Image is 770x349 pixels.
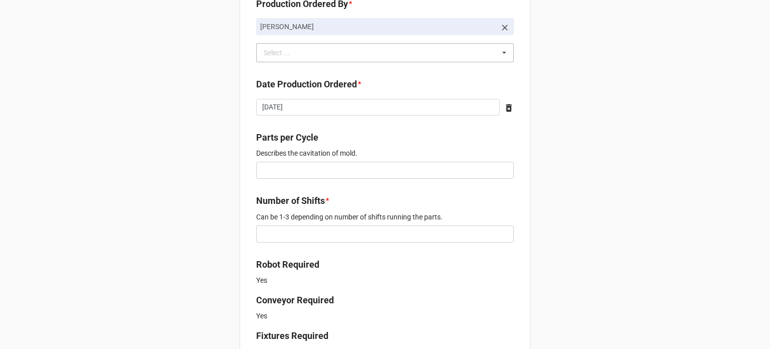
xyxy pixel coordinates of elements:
label: Parts per Cycle [256,131,318,145]
div: Select ... [261,47,304,59]
b: Conveyor Required [256,295,334,305]
p: [PERSON_NAME] [260,22,496,32]
label: Number of Shifts [256,194,325,208]
p: Yes [256,311,514,321]
p: Yes [256,275,514,285]
input: Date [256,99,500,116]
p: Can be 1-3 depending on number of shifts running the parts. [256,212,514,222]
label: Date Production Ordered [256,77,357,91]
b: Fixtures Required [256,330,328,341]
p: Describes the cavitation of mold. [256,148,514,158]
b: Robot Required [256,259,319,270]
